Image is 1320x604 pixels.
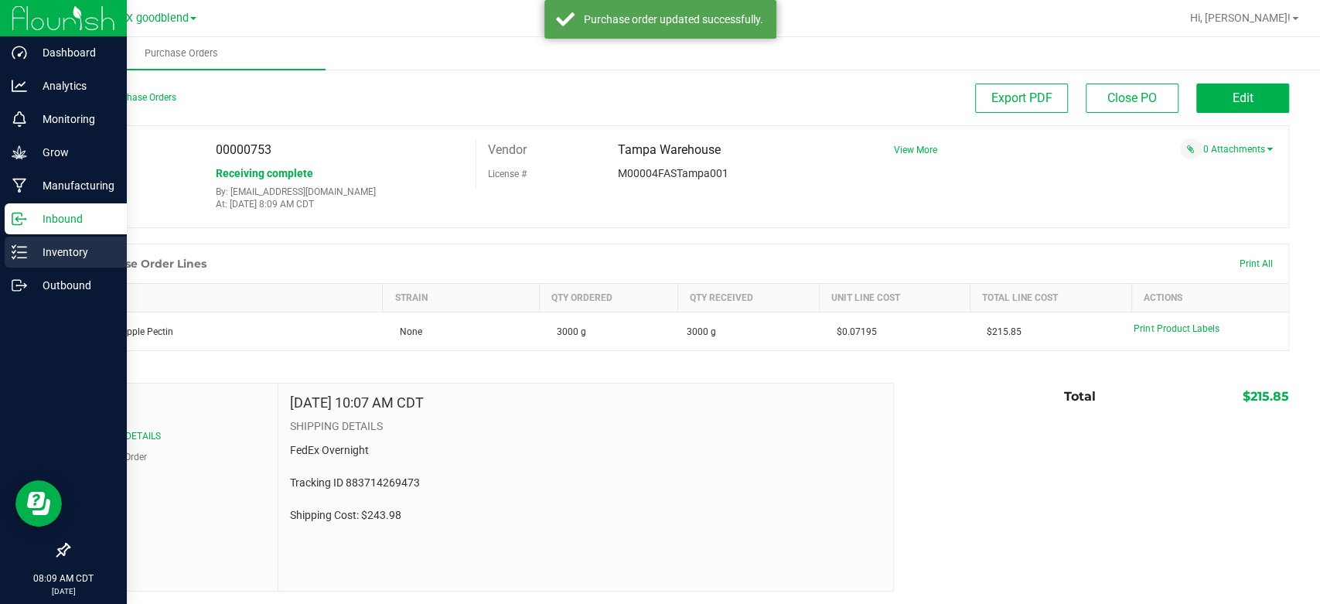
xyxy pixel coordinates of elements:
th: Actions [1131,284,1288,312]
p: Outbound [27,276,120,295]
span: Attach a document [1180,138,1201,159]
p: At: [DATE] 8:09 AM CDT [216,199,463,210]
h4: [DATE] 10:07 AM CDT [290,395,424,411]
a: Purchase Orders [37,37,326,70]
span: None [392,326,422,337]
label: Vendor [488,138,527,162]
iframe: Resource center [15,480,62,527]
span: 3000 g [687,325,716,339]
span: Tampa Warehouse [618,142,721,157]
p: Grow [27,143,120,162]
span: TX goodblend [119,12,189,25]
p: Analytics [27,77,120,95]
span: 3000 g [549,326,586,337]
span: Edit [1233,90,1253,105]
button: Close PO [1086,84,1178,113]
span: 00000753 [216,142,271,157]
p: Inventory [27,243,120,261]
span: Purchase Orders [124,46,239,60]
a: 0 Attachments [1203,144,1273,155]
button: Edit [1196,84,1289,113]
a: View More [893,145,936,155]
inline-svg: Grow [12,145,27,160]
p: 08:09 AM CDT [7,572,120,585]
span: Hi, [PERSON_NAME]! [1190,12,1291,24]
th: Item [70,284,383,312]
th: Qty Received [677,284,819,312]
span: $0.07195 [828,326,876,337]
span: Receiving complete [216,167,313,179]
h1: Purchase Order Lines [84,258,206,270]
p: FedEx Overnight Tracking ID 883714269473 Shipping Cost: $243.98 [290,442,882,524]
p: SHIPPING DETAILS [290,418,882,435]
span: M00004FASTampa001 [618,167,728,179]
inline-svg: Inventory [12,244,27,260]
span: Print All [1240,258,1273,269]
span: Print Product Labels [1134,323,1219,334]
p: Inbound [27,210,120,228]
p: Dashboard [27,43,120,62]
span: Notes [80,395,266,414]
inline-svg: Inbound [12,211,27,227]
span: $215.85 [979,326,1022,337]
span: $215.85 [1243,389,1289,404]
button: Export PDF [975,84,1068,113]
inline-svg: Dashboard [12,45,27,60]
th: Unit Line Cost [819,284,970,312]
inline-svg: Analytics [12,78,27,94]
inline-svg: Monitoring [12,111,27,127]
div: Purchase order updated successfully. [583,12,765,27]
p: Monitoring [27,110,120,128]
th: Total Line Cost [970,284,1131,312]
span: Close PO [1107,90,1157,105]
div: Powder Apple Pectin [79,325,373,339]
inline-svg: Manufacturing [12,178,27,193]
p: Manufacturing [27,176,120,195]
span: Export PDF [991,90,1052,105]
label: License # [488,162,527,186]
inline-svg: Outbound [12,278,27,293]
span: Total [1064,389,1096,404]
p: By: [EMAIL_ADDRESS][DOMAIN_NAME] [216,186,463,197]
p: [DATE] [7,585,120,597]
th: Qty Ordered [540,284,677,312]
th: Strain [383,284,540,312]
